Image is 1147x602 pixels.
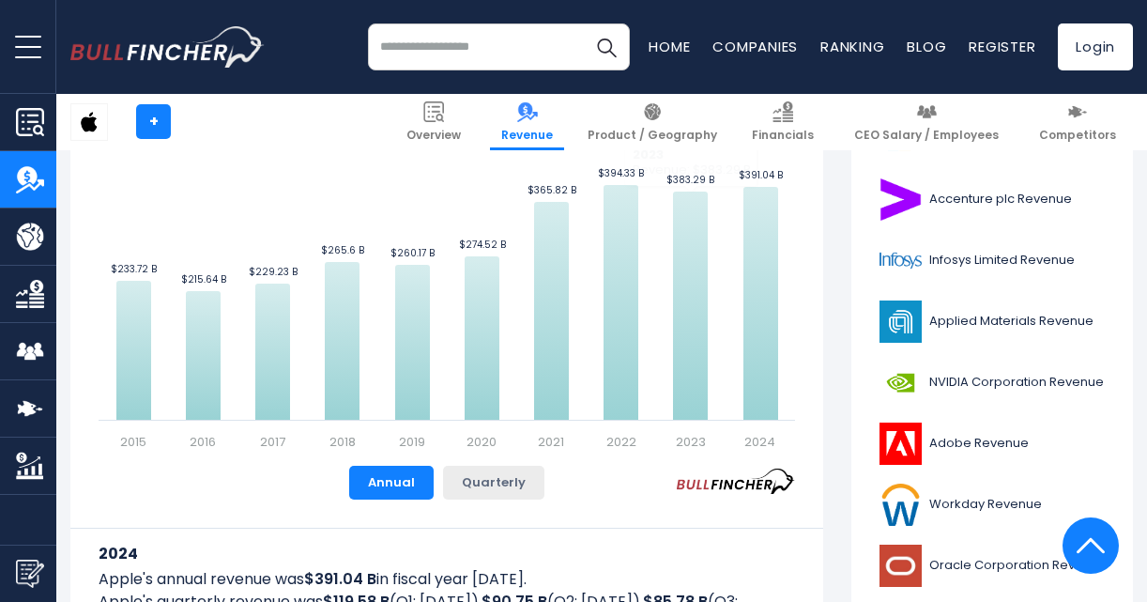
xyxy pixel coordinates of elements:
[181,272,226,286] text: $215.64 B
[1028,94,1127,150] a: Competitors
[739,168,783,182] text: $391.04 B
[649,37,690,56] a: Home
[120,433,146,451] text: 2015
[865,418,1119,470] a: Adobe Revenue
[70,26,265,68] img: bullfincher logo
[712,37,798,56] a: Companies
[390,246,435,260] text: $260.17 B
[329,433,356,451] text: 2018
[865,540,1119,592] a: Oracle Corporation Revenue
[877,362,924,404] img: NVDA logo
[99,542,795,565] h3: 2024
[877,423,924,465] img: ADBE logo
[576,94,728,150] a: Product / Geography
[466,433,497,451] text: 2020
[676,433,706,451] text: 2023
[583,23,630,70] button: Search
[865,174,1119,225] a: Accenture plc Revenue
[666,173,714,187] text: $383.29 B
[843,94,1010,150] a: CEO Salary / Employees
[588,128,717,143] span: Product / Geography
[443,466,544,500] button: Quarterly
[865,235,1119,286] a: Infosys Limited Revenue
[1058,23,1133,70] a: Login
[111,262,157,276] text: $233.72 B
[538,433,564,451] text: 2021
[249,265,298,279] text: $229.23 B
[877,545,924,587] img: ORCL logo
[907,37,946,56] a: Blog
[969,37,1035,56] a: Register
[865,296,1119,347] a: Applied Materials Revenue
[490,94,564,150] a: Revenue
[854,128,999,143] span: CEO Salary / Employees
[406,128,461,143] span: Overview
[606,433,636,451] text: 2022
[865,479,1119,531] a: Workday Revenue
[877,239,924,282] img: INFY logo
[304,568,376,590] b: $391.04 B
[598,166,644,180] text: $394.33 B
[260,433,285,451] text: 2017
[459,238,506,252] text: $274.52 B
[99,568,795,591] p: Apple's annual revenue was in fiscal year [DATE].
[399,433,425,451] text: 2019
[349,466,434,500] button: Annual
[70,26,265,68] a: Go to homepage
[136,104,171,139] a: +
[528,183,576,197] text: $365.82 B
[501,128,553,143] span: Revenue
[71,104,107,140] img: AAPL logo
[877,484,924,526] img: WDAY logo
[395,94,472,150] a: Overview
[865,357,1119,409] a: NVIDIA Corporation Revenue
[744,433,775,451] text: 2024
[741,94,825,150] a: Financials
[877,178,924,221] img: ACN logo
[820,37,884,56] a: Ranking
[1039,128,1116,143] span: Competitors
[877,301,924,343] img: AMAT logo
[752,128,814,143] span: Financials
[99,28,795,451] svg: Apple's Revenue Trend
[321,243,364,257] text: $265.6 B
[190,433,216,451] text: 2016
